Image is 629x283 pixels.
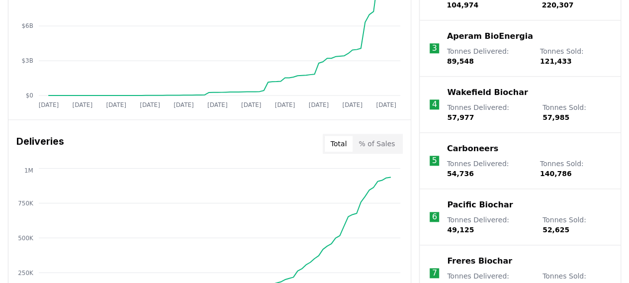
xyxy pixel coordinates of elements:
tspan: [DATE] [376,101,397,108]
p: Tonnes Sold : [542,215,611,235]
a: Aperam BioEnergia [447,30,533,42]
p: 7 [432,267,437,279]
p: 4 [432,98,437,110]
tspan: $6B [21,22,33,29]
tspan: 500K [18,234,34,241]
p: Tonnes Sold : [540,159,611,179]
tspan: [DATE] [343,101,363,108]
p: Tonnes Delivered : [447,102,533,122]
tspan: [DATE] [73,101,93,108]
a: Wakefield Biochar [447,87,528,98]
a: Carboneers [447,143,498,155]
tspan: [DATE] [140,101,160,108]
p: Tonnes Sold : [540,46,611,66]
tspan: [DATE] [309,101,329,108]
span: 49,125 [447,226,474,234]
p: Tonnes Delivered : [447,159,530,179]
tspan: $3B [21,57,33,64]
tspan: 1M [24,167,33,174]
span: 54,736 [447,170,474,178]
tspan: [DATE] [106,101,126,108]
span: 121,433 [540,57,572,65]
span: 57,985 [542,113,569,121]
p: 3 [432,42,437,54]
tspan: $0 [26,92,33,99]
button: % of Sales [353,136,401,152]
p: Tonnes Sold : [542,102,611,122]
h3: Deliveries [16,134,64,154]
span: 220,307 [541,1,573,9]
p: Tonnes Delivered : [447,46,530,66]
tspan: [DATE] [241,101,262,108]
tspan: [DATE] [174,101,194,108]
p: Tonnes Delivered : [447,215,533,235]
span: 52,625 [542,226,569,234]
tspan: [DATE] [207,101,228,108]
span: 140,786 [540,170,572,178]
span: 104,974 [447,1,478,9]
a: Freres Biochar [447,255,512,267]
tspan: 750K [18,199,34,206]
a: Pacific Biochar [447,199,513,211]
span: 57,977 [447,113,474,121]
button: Total [325,136,353,152]
p: 6 [432,211,437,223]
tspan: [DATE] [275,101,295,108]
p: 5 [432,155,437,167]
tspan: 250K [18,269,34,276]
tspan: [DATE] [39,101,59,108]
span: 89,548 [447,57,474,65]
